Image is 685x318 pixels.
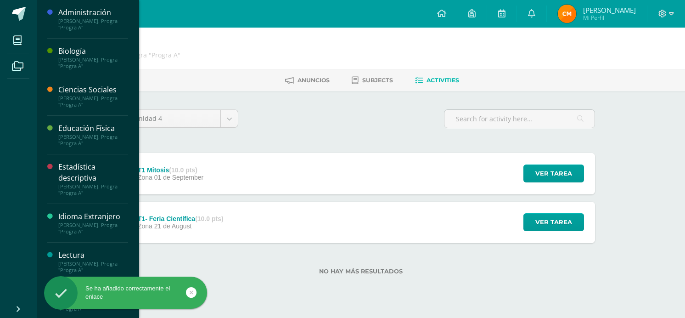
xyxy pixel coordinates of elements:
[58,95,128,108] div: [PERSON_NAME]. Progra "Progra A"
[58,250,128,273] a: Lectura[PERSON_NAME]. Progra "Progra A"
[138,166,203,174] div: T1 Mitosis
[58,7,128,31] a: Administración[PERSON_NAME]. Progra "Progra A"
[134,110,213,127] span: Unidad 4
[58,211,128,222] div: Idioma Extranjero
[138,215,224,222] div: T1- Feria Científica
[444,110,595,128] input: Search for activity here…
[127,268,595,275] label: No hay más resultados
[169,166,197,174] strong: (10.0 pts)
[558,5,576,23] img: 5a7fe5a04ae3632bcbf4a2fdf366fc56.png
[58,57,128,69] div: [PERSON_NAME]. Progra "Progra A"
[523,213,584,231] button: Ver tarea
[583,14,636,22] span: Mi Perfil
[58,123,128,134] div: Educación Física
[154,174,203,181] span: 01 de September
[362,77,393,84] span: Subjects
[58,261,128,273] div: [PERSON_NAME]. Progra "Progra A"
[298,77,330,84] span: Anuncios
[58,46,128,69] a: Biología[PERSON_NAME]. Progra "Progra A"
[58,85,128,108] a: Ciencias Sociales[PERSON_NAME]. Progra "Progra A"
[58,134,128,147] div: [PERSON_NAME]. Progra "Progra A"
[58,183,128,196] div: [PERSON_NAME]. Progra "Progra A"
[285,73,330,88] a: Anuncios
[58,162,128,196] a: Estadística descriptiva[PERSON_NAME]. Progra "Progra A"
[352,73,393,88] a: Subjects
[415,73,459,88] a: Activities
[138,174,152,181] span: Zona
[523,165,584,182] button: Ver tarea
[154,222,192,230] span: 21 de August
[58,18,128,31] div: [PERSON_NAME]. Progra "Progra A"
[138,222,152,230] span: Zona
[58,211,128,235] a: Idioma Extranjero[PERSON_NAME]. Progra "Progra A"
[195,215,223,222] strong: (10.0 pts)
[127,110,238,127] a: Unidad 4
[58,123,128,147] a: Educación Física[PERSON_NAME]. Progra "Progra A"
[58,222,128,235] div: [PERSON_NAME]. Progra "Progra A"
[535,214,572,231] span: Ver tarea
[58,46,128,57] div: Biología
[58,162,128,183] div: Estadística descriptiva
[58,7,128,18] div: Administración
[535,165,572,182] span: Ver tarea
[44,284,207,301] div: Se ha añadido correctamente el enlace
[583,6,636,15] span: [PERSON_NAME]
[427,77,459,84] span: Activities
[58,250,128,261] div: Lectura
[58,85,128,95] div: Ciencias Sociales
